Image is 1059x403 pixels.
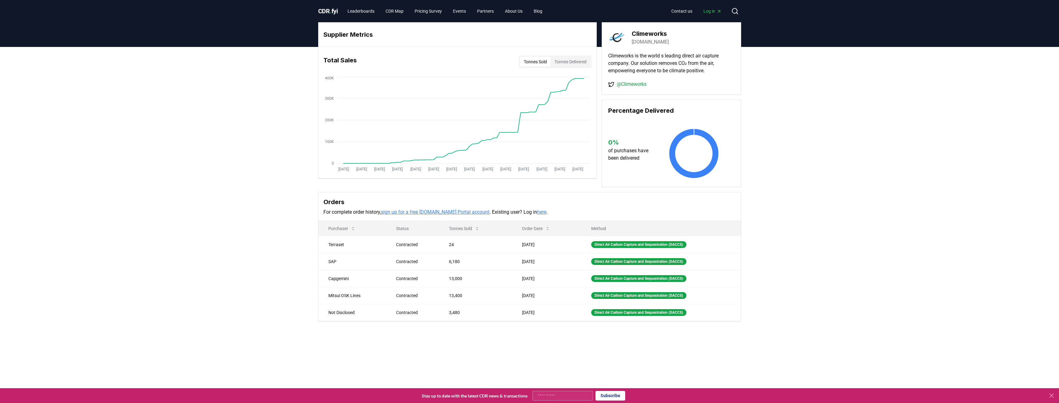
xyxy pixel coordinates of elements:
[482,167,493,171] tspan: [DATE]
[428,167,439,171] tspan: [DATE]
[325,76,334,80] tspan: 400K
[343,6,379,17] a: Leaderboards
[591,241,686,248] div: Direct Air Carbon Capture and Sequestration (DACCS)
[396,292,434,299] div: Contracted
[410,6,447,17] a: Pricing Survey
[591,309,686,316] div: Direct Air Carbon Capture and Sequestration (DACCS)
[318,7,338,15] a: CDR.fyi
[512,287,581,304] td: [DATE]
[410,167,421,171] tspan: [DATE]
[330,7,331,15] span: .
[338,167,349,171] tspan: [DATE]
[572,167,583,171] tspan: [DATE]
[608,106,735,115] h3: Percentage Delivered
[323,208,736,216] p: For complete order history, . Existing user? Log in .
[536,167,547,171] tspan: [DATE]
[703,8,721,14] span: Log in
[374,167,385,171] tspan: [DATE]
[591,258,686,265] div: Direct Air Carbon Capture and Sequestration (DACCS)
[318,236,386,253] td: Terraset
[632,38,669,46] a: [DOMAIN_NAME]
[356,167,367,171] tspan: [DATE]
[323,222,361,235] button: Purchaser
[439,287,512,304] td: 13,400
[554,167,565,171] tspan: [DATE]
[666,6,726,17] nav: Main
[472,6,499,17] a: Partners
[666,6,697,17] a: Contact us
[632,29,669,38] h3: Climeworks
[439,270,512,287] td: 13,000
[323,197,736,207] h3: Orders
[512,270,581,287] td: [DATE]
[343,6,547,17] nav: Main
[318,270,386,287] td: Capgemini
[591,292,686,299] div: Direct Air Carbon Capture and Sequestration (DACCS)
[325,118,334,122] tspan: 200K
[332,161,334,166] tspan: 0
[608,147,654,162] p: of purchases have been delivered
[323,30,591,39] h3: Supplier Metrics
[381,6,408,17] a: CDR Map
[439,253,512,270] td: 6,180
[500,6,527,17] a: About Us
[318,304,386,321] td: Not Disclosed
[551,57,590,67] button: Tonnes Delivered
[391,225,434,232] p: Status
[520,57,551,67] button: Tonnes Sold
[617,81,647,88] a: @Climeworks
[529,6,547,17] a: Blog
[439,304,512,321] td: 3,480
[518,167,529,171] tspan: [DATE]
[396,241,434,248] div: Contracted
[318,7,338,15] span: CDR fyi
[464,167,475,171] tspan: [DATE]
[439,236,512,253] td: 24
[381,209,489,215] a: sign up for a free [DOMAIN_NAME] Portal account
[608,29,626,46] img: Climeworks-logo
[517,222,555,235] button: Order Date
[537,209,546,215] a: here
[608,138,654,147] h3: 0 %
[318,287,386,304] td: Mitsui OSK Lines
[318,253,386,270] td: SAP
[396,258,434,265] div: Contracted
[325,140,334,144] tspan: 100K
[512,236,581,253] td: [DATE]
[448,6,471,17] a: Events
[698,6,726,17] a: Log in
[325,96,334,101] tspan: 300K
[444,222,485,235] button: Tonnes Sold
[512,253,581,270] td: [DATE]
[396,309,434,316] div: Contracted
[586,225,736,232] p: Method
[392,167,403,171] tspan: [DATE]
[396,275,434,282] div: Contracted
[323,56,357,68] h3: Total Sales
[591,275,686,282] div: Direct Air Carbon Capture and Sequestration (DACCS)
[512,304,581,321] td: [DATE]
[608,52,735,74] p: Climeworks is the world s leading direct air capture company. Our solution removes CO₂ from the a...
[446,167,457,171] tspan: [DATE]
[500,167,511,171] tspan: [DATE]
